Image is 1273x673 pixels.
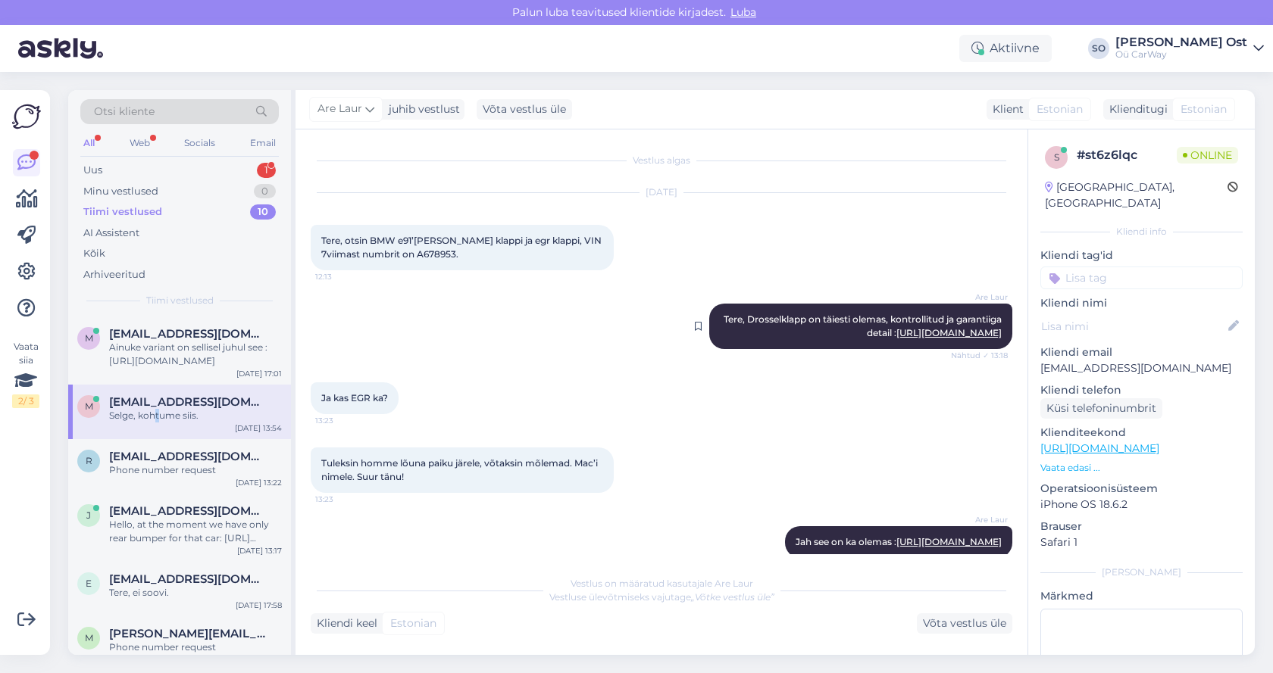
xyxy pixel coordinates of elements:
[321,392,388,403] span: Ja kas EGR ka?
[1041,318,1225,335] input: Lisa nimi
[1040,295,1243,311] p: Kliendi nimi
[109,409,282,422] div: Selge, kohtume siis.
[1040,248,1243,263] p: Kliendi tag'id
[86,455,92,466] span: r
[383,101,460,117] div: juhib vestlust
[1115,48,1247,61] div: Oü CarWay
[390,615,436,631] span: Estonian
[691,591,774,603] i: „Võtke vestlus üle”
[317,101,362,117] span: Are Laur
[951,514,1008,525] span: Are Laur
[85,332,93,344] span: m
[1040,481,1243,497] p: Operatsioonisüsteem
[109,395,267,409] span: Mac.ojasmaa@gmail.com
[109,586,282,600] div: Tere, ei soovi.
[1040,382,1243,398] p: Kliendi telefon
[726,5,761,19] span: Luba
[321,457,600,482] span: Tuleksin homme lõuna paiku järele, võtaksin mõlemad. Mac’i nimele. Suur tänu!
[109,341,282,368] div: Ainuke variant on sellisel juhul see : [URL][DOMAIN_NAME]
[1040,266,1243,289] input: Lisa tag
[959,35,1052,62] div: Aktiivne
[109,463,282,477] div: Phone number request
[236,600,282,611] div: [DATE] 17:58
[109,640,282,654] div: Phone number request
[80,133,98,153] div: All
[257,163,276,178] div: 1
[235,422,282,434] div: [DATE] 13:54
[311,185,1012,199] div: [DATE]
[12,102,41,131] img: Askly Logo
[315,494,372,505] span: 13:23
[109,327,267,341] span: mmventsel@gmail.com
[1054,151,1059,163] span: s
[1040,398,1162,419] div: Küsi telefoninumbrit
[85,632,93,643] span: M
[12,340,39,408] div: Vaata siia
[1103,101,1168,117] div: Klienditugi
[571,578,753,589] span: Vestlus on määratud kasutajale Are Laur
[86,578,92,589] span: e
[1045,179,1228,211] div: [GEOGRAPHIC_DATA], [GEOGRAPHIC_DATA]
[1040,519,1243,534] p: Brauser
[1177,147,1238,164] span: Online
[1037,101,1083,117] span: Estonian
[1040,360,1243,376] p: [EMAIL_ADDRESS][DOMAIN_NAME]
[1181,101,1227,117] span: Estonian
[237,545,282,556] div: [DATE] 13:17
[83,184,158,199] div: Minu vestlused
[1115,36,1247,48] div: [PERSON_NAME] Ost
[1088,38,1109,59] div: SO
[109,504,267,518] span: jur.Podolski@mail.ru
[94,104,155,120] span: Otsi kliente
[477,99,572,120] div: Võta vestlus üle
[236,368,282,379] div: [DATE] 17:01
[1040,344,1243,360] p: Kliendi email
[83,246,105,261] div: Kõik
[83,226,139,241] div: AI Assistent
[796,536,1002,547] span: Jah see on ka olemas :
[1040,461,1243,475] p: Vaata edasi ...
[917,613,1012,634] div: Võta vestlus üle
[1040,566,1243,579] div: [PERSON_NAME]
[1115,36,1264,61] a: [PERSON_NAME] OstOü CarWay
[315,415,372,426] span: 13:23
[724,313,1004,338] span: Tere, Drosselklapp on täiesti olemas, kontrollitud ja garantiiga detail :
[951,350,1008,361] span: Nähtud ✓ 13:18
[549,591,774,603] span: Vestluse ülevõtmiseks vajutage
[83,204,162,220] div: Tiimi vestlused
[83,163,102,178] div: Uus
[315,271,372,282] span: 12:13
[109,518,282,545] div: Hello, at the moment we have only rear bumper for that car: [URL][DOMAIN_NAME]
[1040,534,1243,550] p: Safari 1
[1040,425,1243,441] p: Klienditeekond
[311,154,1012,167] div: Vestlus algas
[896,327,1002,338] a: [URL][DOMAIN_NAME]
[321,235,604,260] span: Tere, otsin BMW e91’[PERSON_NAME] klappi ja egr klappi, VIN 7viimast numbrit on A678953.
[146,294,214,307] span: Tiimi vestlused
[254,184,276,199] div: 0
[1040,225,1243,238] div: Kliendi info
[1040,497,1243,513] p: iPhone OS 18.6.2
[109,627,267,640] span: Marko.siilmann@mail.ee
[250,204,276,220] div: 10
[987,101,1024,117] div: Klient
[86,509,91,521] span: j
[12,394,39,408] div: 2 / 3
[247,133,279,153] div: Email
[235,654,282,665] div: [DATE] 10:38
[85,400,93,412] span: M
[127,133,153,153] div: Web
[896,536,1002,547] a: [URL][DOMAIN_NAME]
[109,572,267,586] span: erikdzigovskyi@gmail.com
[311,615,377,631] div: Kliendi keel
[236,477,282,488] div: [DATE] 13:22
[83,267,145,282] div: Arhiveeritud
[1040,588,1243,604] p: Märkmed
[1077,146,1177,164] div: # st6z6lqc
[1040,441,1159,455] a: [URL][DOMAIN_NAME]
[109,450,267,463] span: rasmusjalast650@gmail.com
[181,133,218,153] div: Socials
[951,291,1008,303] span: Are Laur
